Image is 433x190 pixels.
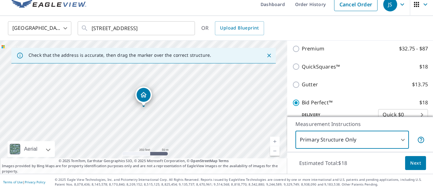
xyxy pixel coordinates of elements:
p: Measurement Instructions [295,120,425,128]
p: Premium [302,45,324,53]
span: Upload Blueprint [220,24,259,32]
p: $18 [419,63,428,71]
p: Delivery [292,112,378,118]
p: $13.75 [412,81,428,88]
button: Next [405,156,426,170]
a: Terms [218,158,229,163]
div: Dropped pin, building 1, Residential property, 6403 Young Rd Jesup, IA 50648 [135,87,152,106]
div: Aerial [8,141,55,157]
a: Current Level 17, Zoom In [270,137,280,146]
a: Upload Blueprint [215,21,264,35]
div: Primary Structure Only [295,131,409,149]
p: $18 [419,99,428,107]
button: Close [265,51,273,60]
a: Privacy Policy [25,180,45,184]
div: Quick $0 [378,106,428,124]
p: QuickSquares™ [302,63,340,71]
p: $32.75 - $87 [399,45,428,53]
div: OR [201,21,264,35]
p: Estimated Total: $18 [294,156,352,170]
input: Search by address or latitude-longitude [92,19,182,37]
span: Your report will include only the primary structure on the property. For example, a detached gara... [417,136,425,144]
p: | [3,180,45,184]
span: Next [410,159,421,167]
a: Current Level 17, Zoom Out [270,146,280,156]
div: [GEOGRAPHIC_DATA] [8,19,71,37]
a: Terms of Use [3,180,23,184]
p: © 2025 Eagle View Technologies, Inc. and Pictometry International Corp. All Rights Reserved. Repo... [55,177,430,187]
div: Aerial [22,141,39,157]
p: Bid Perfect™ [302,99,333,107]
a: OpenStreetMap [191,158,217,163]
p: Gutter [302,81,318,88]
span: © 2025 TomTom, Earthstar Geographics SIO, © 2025 Microsoft Corporation, © [59,158,229,164]
p: Check that the address is accurate, then drag the marker over the correct structure. [29,52,211,58]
